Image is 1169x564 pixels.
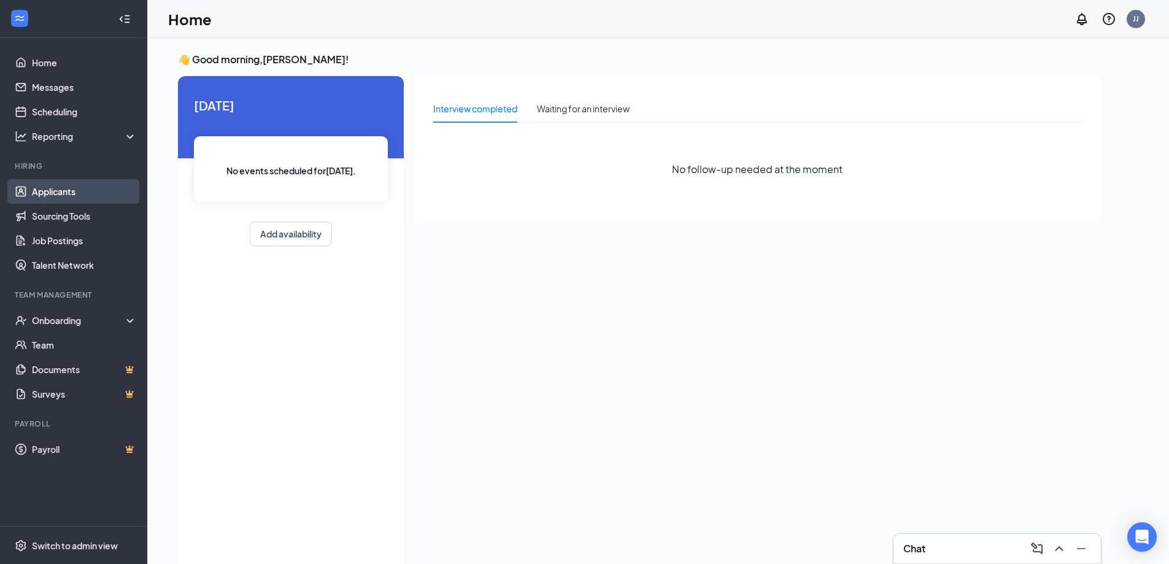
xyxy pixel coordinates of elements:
[15,130,27,142] svg: Analysis
[118,13,131,25] svg: Collapse
[14,12,26,25] svg: WorkstreamLogo
[168,9,212,29] h1: Home
[32,253,137,277] a: Talent Network
[1127,522,1157,552] div: Open Intercom Messenger
[32,357,137,382] a: DocumentsCrown
[226,164,356,177] span: No events scheduled for [DATE] .
[32,333,137,357] a: Team
[672,161,843,177] span: No follow-up needed at the moment
[1133,14,1139,24] div: JJ
[32,228,137,253] a: Job Postings
[250,222,332,246] button: Add availability
[32,437,137,462] a: PayrollCrown
[1074,12,1089,26] svg: Notifications
[32,179,137,204] a: Applicants
[15,314,27,326] svg: UserCheck
[1071,539,1091,558] button: Minimize
[32,75,137,99] a: Messages
[1074,541,1089,556] svg: Minimize
[1027,539,1047,558] button: ComposeMessage
[1052,541,1067,556] svg: ChevronUp
[1030,541,1044,556] svg: ComposeMessage
[32,130,137,142] div: Reporting
[15,161,134,171] div: Hiring
[15,290,134,300] div: Team Management
[1049,539,1069,558] button: ChevronUp
[32,99,137,124] a: Scheduling
[178,53,1101,66] h3: 👋 Good morning, [PERSON_NAME] !
[32,539,118,552] div: Switch to admin view
[903,542,925,555] h3: Chat
[194,96,388,115] span: [DATE]
[433,102,517,115] div: Interview completed
[15,539,27,552] svg: Settings
[15,419,134,429] div: Payroll
[32,50,137,75] a: Home
[32,204,137,228] a: Sourcing Tools
[32,314,126,326] div: Onboarding
[32,382,137,406] a: SurveysCrown
[537,102,630,115] div: Waiting for an interview
[1101,12,1116,26] svg: QuestionInfo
